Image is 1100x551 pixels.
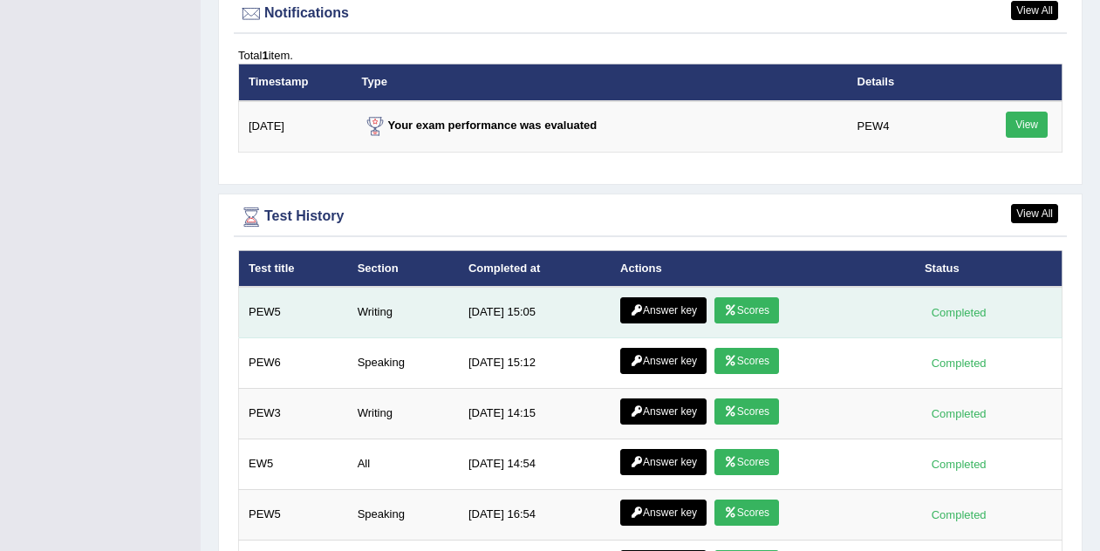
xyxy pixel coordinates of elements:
div: Completed [925,455,993,473]
td: All [348,439,459,490]
th: Type [352,64,848,100]
td: PEW4 [848,101,958,153]
td: PEW3 [239,389,348,439]
a: Scores [714,398,779,425]
a: Scores [714,297,779,323]
a: View [1006,112,1048,138]
td: [DATE] 16:54 [459,490,611,541]
a: Scores [714,348,779,374]
a: Answer key [620,500,707,526]
div: Notifications [238,1,1062,27]
td: EW5 [239,439,348,490]
td: Speaking [348,338,459,389]
div: Total item. [238,47,1062,64]
th: Timestamp [239,64,352,100]
td: [DATE] 15:12 [459,338,611,389]
a: View All [1011,204,1058,223]
a: Answer key [620,348,707,374]
a: Scores [714,500,779,526]
th: Section [348,250,459,287]
th: Actions [611,250,915,287]
td: PEW5 [239,490,348,541]
td: PEW5 [239,287,348,338]
th: Details [848,64,958,100]
div: Completed [925,354,993,372]
a: Scores [714,449,779,475]
a: Answer key [620,449,707,475]
div: Completed [925,506,993,524]
a: View All [1011,1,1058,20]
td: Writing [348,389,459,439]
a: Answer key [620,398,707,425]
td: [DATE] [239,101,352,153]
div: Test History [238,204,1062,230]
b: 1 [262,49,268,62]
td: [DATE] 14:15 [459,389,611,439]
td: [DATE] 15:05 [459,287,611,338]
td: PEW6 [239,338,348,389]
td: Speaking [348,490,459,541]
th: Status [915,250,1062,287]
strong: Your exam performance was evaluated [362,119,598,132]
td: [DATE] 14:54 [459,439,611,490]
a: Answer key [620,297,707,323]
div: Completed [925,405,993,423]
th: Completed at [459,250,611,287]
th: Test title [239,250,348,287]
td: Writing [348,287,459,338]
div: Completed [925,303,993,322]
